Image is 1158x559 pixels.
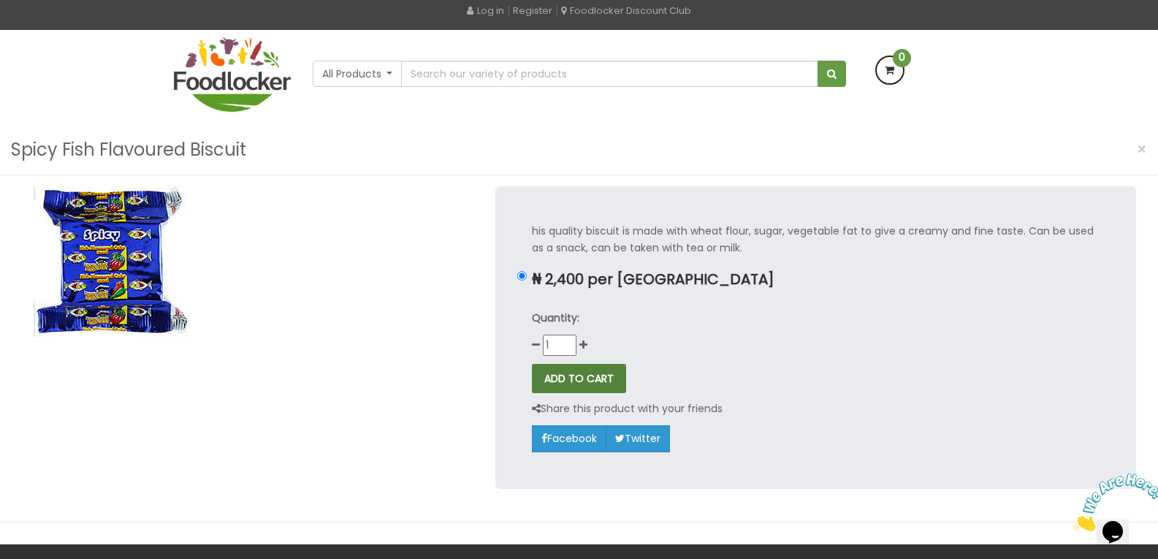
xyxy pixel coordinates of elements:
span: | [507,3,510,18]
strong: Quantity: [532,311,579,325]
img: Chat attention grabber [6,6,96,64]
button: ADD TO CART [532,364,626,393]
span: 0 [893,49,911,67]
a: Register [513,4,552,18]
button: Close [1130,134,1154,164]
p: Share this product with your friends [532,400,723,417]
p: his quality biscuit is made with wheat flour, sugar, vegetable fat to give a creamy and fine tast... [532,223,1100,256]
a: Foodlocker Discount Club [561,4,691,18]
img: FoodLocker [174,37,291,112]
a: Facebook [532,425,606,452]
img: Spicy Fish Flavoured Biscuit [22,186,201,337]
h3: Spicy Fish Flavoured Biscuit [11,136,246,164]
button: All Products [313,61,403,87]
a: Log in [467,4,504,18]
span: × [1137,139,1147,160]
input: Search our variety of products [401,61,818,87]
p: ₦ 2,400 per [GEOGRAPHIC_DATA] [532,271,1100,288]
input: ₦ 2,400 per [GEOGRAPHIC_DATA] [517,271,527,281]
iframe: chat widget [1067,468,1158,537]
a: Twitter [606,425,670,452]
span: | [555,3,558,18]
